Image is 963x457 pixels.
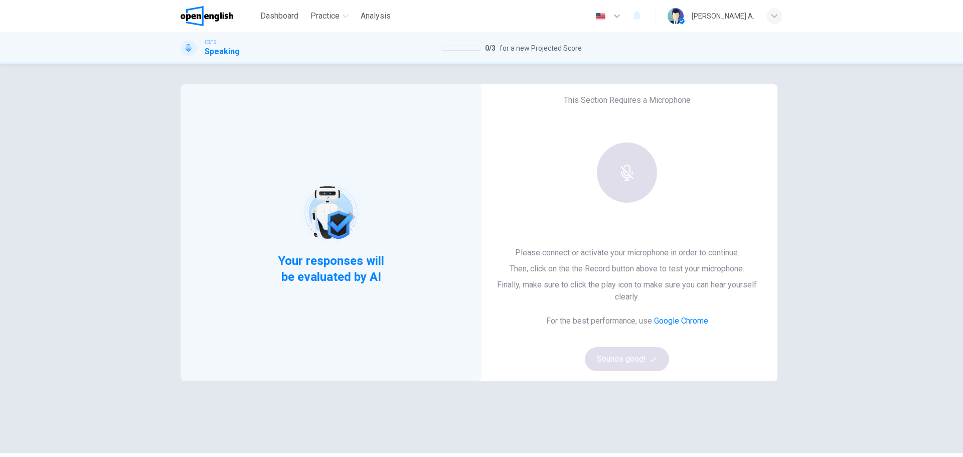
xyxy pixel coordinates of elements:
[493,247,761,259] p: Please connect or activate your microphone in order to continue.
[205,46,240,58] h1: Speaking
[299,181,363,244] img: robot icon
[181,6,233,26] img: OpenEnglish logo
[493,279,761,303] p: Finally, make sure to click the play icon to make sure you can hear yourself clearly.
[306,7,353,25] button: Practice
[692,10,754,22] div: [PERSON_NAME] A.
[668,8,684,24] img: Profile picture
[270,253,392,285] span: Your responses will be evaluated by AI
[205,39,216,46] span: IELTS
[500,42,582,54] span: for a new Projected Score
[493,263,761,275] p: Then, click on the the Record button above to test your microphone.
[361,10,391,22] span: Analysis
[181,6,256,26] a: OpenEnglish logo
[256,7,302,25] button: Dashboard
[260,10,298,22] span: Dashboard
[654,316,708,326] a: Google Chrome
[485,42,496,54] span: 0 / 3
[310,10,340,22] span: Practice
[357,7,395,25] button: Analysis
[594,13,607,20] img: en
[564,94,691,106] h6: This Section Requires a Microphone
[546,315,708,327] h6: For the best performance, use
